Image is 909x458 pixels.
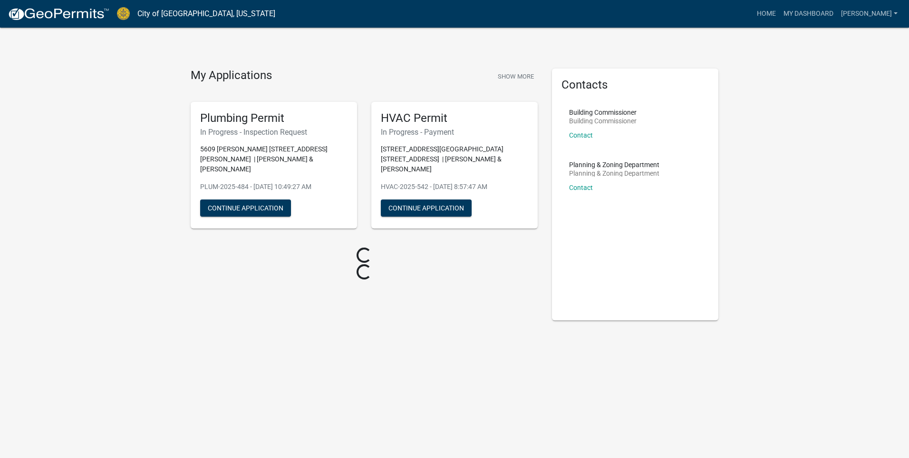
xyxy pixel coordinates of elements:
h6: In Progress - Inspection Request [200,128,348,137]
p: PLUM-2025-484 - [DATE] 10:49:27 AM [200,182,348,192]
button: Continue Application [200,199,291,217]
h4: My Applications [191,69,272,83]
a: Contact [569,184,593,191]
h5: HVAC Permit [381,111,528,125]
a: Home [753,5,780,23]
p: HVAC-2025-542 - [DATE] 8:57:47 AM [381,182,528,192]
p: Planning & Zoning Department [569,170,659,177]
img: City of Jeffersonville, Indiana [117,7,130,20]
button: Show More [494,69,538,84]
h5: Contacts [561,78,709,92]
h6: In Progress - Payment [381,128,528,137]
a: My Dashboard [780,5,837,23]
p: [STREET_ADDRESS][GEOGRAPHIC_DATA][STREET_ADDRESS] | [PERSON_NAME] & [PERSON_NAME] [381,144,528,174]
p: 5609 [PERSON_NAME] [STREET_ADDRESS][PERSON_NAME] | [PERSON_NAME] & [PERSON_NAME] [200,144,348,174]
a: [PERSON_NAME] [837,5,901,23]
button: Continue Application [381,199,472,217]
p: Building Commissioner [569,109,637,116]
p: Planning & Zoning Department [569,161,659,168]
a: Contact [569,131,593,139]
h5: Plumbing Permit [200,111,348,125]
a: City of [GEOGRAPHIC_DATA], [US_STATE] [137,6,275,22]
p: Building Commissioner [569,118,637,124]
